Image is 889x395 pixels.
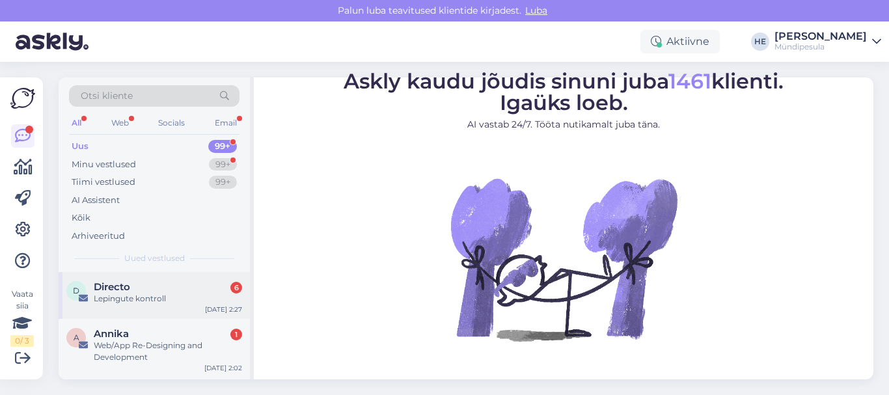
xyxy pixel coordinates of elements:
[212,115,239,131] div: Email
[204,363,242,373] div: [DATE] 2:02
[72,194,120,207] div: AI Assistent
[209,176,237,189] div: 99+
[230,329,242,340] div: 1
[74,333,79,342] span: A
[156,115,187,131] div: Socials
[81,89,133,103] span: Otsi kliente
[94,328,129,340] span: Annika
[668,68,711,94] span: 1461
[344,118,784,131] p: AI vastab 24/7. Tööta nutikamalt juba täna.
[73,286,79,295] span: D
[230,282,242,293] div: 6
[72,230,125,243] div: Arhiveeritud
[72,211,90,225] div: Kõik
[72,140,89,153] div: Uus
[69,115,84,131] div: All
[10,288,34,347] div: Vaata siia
[109,115,131,131] div: Web
[124,252,185,264] span: Uued vestlused
[94,293,242,305] div: Lepingute kontroll
[640,30,720,53] div: Aktiivne
[205,305,242,314] div: [DATE] 2:27
[10,335,34,347] div: 0 / 3
[94,281,130,293] span: Directo
[774,42,867,52] div: Mündipesula
[344,68,784,115] span: Askly kaudu jõudis sinuni juba klienti. Igaüks loeb.
[94,340,242,363] div: Web/App Re-Designing and Development
[208,140,237,153] div: 99+
[72,158,136,171] div: Minu vestlused
[72,176,135,189] div: Tiimi vestlused
[10,88,35,109] img: Askly Logo
[209,158,237,171] div: 99+
[774,31,881,52] a: [PERSON_NAME]Mündipesula
[446,142,681,376] img: No Chat active
[521,5,551,16] span: Luba
[751,33,769,51] div: HE
[774,31,867,42] div: [PERSON_NAME]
